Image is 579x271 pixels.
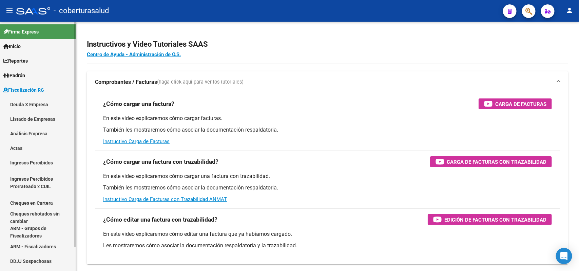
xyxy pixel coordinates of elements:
p: También les mostraremos cómo asociar la documentación respaldatoria. [103,126,552,134]
span: Carga de Facturas [495,100,546,108]
div: Comprobantes / Facturas(haga click aquí para ver los tutoriales) [87,93,568,264]
h3: ¿Cómo editar una factura con trazabilidad? [103,215,217,224]
div: Open Intercom Messenger [556,248,572,264]
span: (haga click aquí para ver los tutoriales) [157,78,244,86]
a: Centro de Ayuda - Administración de O.S. [87,51,181,58]
p: Les mostraremos cómo asociar la documentación respaldatoria y la trazabilidad. [103,242,552,249]
span: Fiscalización RG [3,86,44,94]
button: Carga de Facturas [479,98,552,109]
span: Carga de Facturas con Trazabilidad [447,158,546,166]
a: Instructivo Carga de Facturas [103,138,170,144]
span: Firma Express [3,28,39,36]
span: - coberturasalud [54,3,109,18]
span: Padrón [3,72,25,79]
h3: ¿Cómo cargar una factura con trazabilidad? [103,157,218,166]
p: En este video explicaremos cómo editar una factura que ya habíamos cargado. [103,230,552,238]
button: Carga de Facturas con Trazabilidad [430,156,552,167]
a: Instructivo Carga de Facturas con Trazabilidad ANMAT [103,196,227,202]
p: También les mostraremos cómo asociar la documentación respaldatoria. [103,184,552,191]
p: En este video explicaremos cómo cargar una factura con trazabilidad. [103,173,552,180]
h2: Instructivos y Video Tutoriales SAAS [87,38,568,51]
mat-icon: person [565,6,574,15]
h3: ¿Cómo cargar una factura? [103,99,174,109]
mat-icon: menu [5,6,14,15]
span: Inicio [3,43,21,50]
span: Edición de Facturas con Trazabilidad [444,216,546,224]
p: En este video explicaremos cómo cargar facturas. [103,115,552,122]
strong: Comprobantes / Facturas [95,78,157,86]
span: Reportes [3,57,28,65]
mat-expansion-panel-header: Comprobantes / Facturas(haga click aquí para ver los tutoriales) [87,71,568,93]
button: Edición de Facturas con Trazabilidad [428,214,552,225]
